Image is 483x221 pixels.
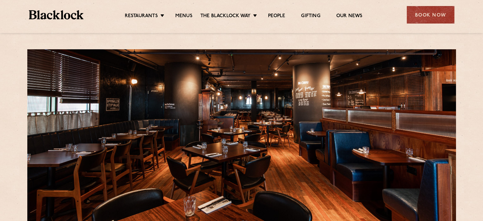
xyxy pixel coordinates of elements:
a: Our News [336,13,363,20]
a: Restaurants [125,13,158,20]
div: Book Now [407,6,454,24]
a: The Blacklock Way [200,13,251,20]
img: BL_Textured_Logo-footer-cropped.svg [29,10,84,19]
a: Menus [175,13,192,20]
a: Gifting [301,13,320,20]
a: People [268,13,285,20]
